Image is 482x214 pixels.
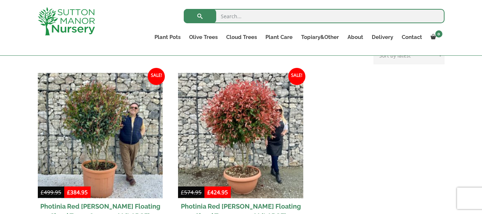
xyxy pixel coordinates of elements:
span: Sale! [288,68,305,85]
bdi: 574.95 [181,189,202,196]
span: £ [67,189,70,196]
span: Sale! [148,68,165,85]
a: Topiary&Other [297,32,343,42]
span: 0 [435,30,442,38]
span: £ [181,189,184,196]
a: Contact [397,32,426,42]
a: Cloud Trees [222,32,261,42]
a: Delivery [367,32,397,42]
a: 0 [426,32,445,42]
bdi: 499.95 [41,189,61,196]
span: £ [41,189,44,196]
a: Plant Care [261,32,297,42]
a: Plant Pots [150,32,185,42]
bdi: 384.95 [67,189,88,196]
img: logo [38,7,95,35]
input: Search... [184,9,445,23]
a: Olive Trees [185,32,222,42]
img: Photinia Red Robin Floating Cloud Tree 1.60 - 1.70 M (LARGE) [38,73,163,198]
bdi: 424.95 [207,189,228,196]
span: £ [207,189,210,196]
img: Photinia Red Robin Floating Cloud Tree 1.90 - 2 M (LARGE) [178,73,303,198]
a: About [343,32,367,42]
